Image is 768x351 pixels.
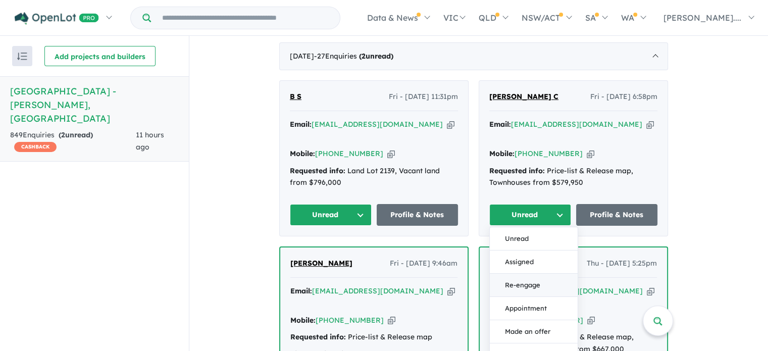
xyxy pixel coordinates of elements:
[511,120,642,129] a: [EMAIL_ADDRESS][DOMAIN_NAME]
[290,92,301,101] span: B S
[10,129,136,154] div: 849 Enquir ies
[290,259,352,268] span: [PERSON_NAME]
[489,204,571,226] button: Unread
[290,165,458,189] div: Land Lot 2139, Vacant land from $796,000
[290,332,346,341] strong: Requested info:
[290,286,312,295] strong: Email:
[153,7,338,29] input: Try estate name, suburb, builder or developer
[10,84,179,125] h5: [GEOGRAPHIC_DATA] - [PERSON_NAME] , [GEOGRAPHIC_DATA]
[489,165,657,189] div: Price-list & Release map, Townhouses from $579,950
[515,149,583,158] a: [PHONE_NUMBER]
[290,316,316,325] strong: Mobile:
[290,120,312,129] strong: Email:
[279,42,668,71] div: [DATE]
[447,286,455,296] button: Copy
[387,148,395,159] button: Copy
[490,227,578,250] button: Unread
[61,130,65,139] span: 2
[15,12,99,25] img: Openlot PRO Logo White
[489,91,558,103] a: [PERSON_NAME] C
[359,52,393,61] strong: ( unread)
[489,120,511,129] strong: Email:
[647,286,654,296] button: Copy
[587,258,657,270] span: Thu - [DATE] 5:25pm
[59,130,93,139] strong: ( unread)
[587,315,595,326] button: Copy
[136,130,164,152] span: 11 hours ago
[576,204,658,226] a: Profile & Notes
[490,297,578,320] button: Appointment
[290,258,352,270] a: [PERSON_NAME]
[388,315,395,326] button: Copy
[389,91,458,103] span: Fri - [DATE] 11:31pm
[490,274,578,297] button: Re-engage
[17,53,27,60] img: sort.svg
[290,149,315,158] strong: Mobile:
[663,13,741,23] span: [PERSON_NAME]....
[315,149,383,158] a: [PHONE_NUMBER]
[290,166,345,175] strong: Requested info:
[316,316,384,325] a: [PHONE_NUMBER]
[646,119,654,130] button: Copy
[312,286,443,295] a: [EMAIL_ADDRESS][DOMAIN_NAME]
[14,142,57,152] span: CASHBACK
[490,250,578,274] button: Assigned
[290,204,372,226] button: Unread
[290,91,301,103] a: B S
[290,331,457,343] div: Price-list & Release map
[377,204,458,226] a: Profile & Notes
[489,166,545,175] strong: Requested info:
[362,52,366,61] span: 2
[490,320,578,343] button: Made an offer
[314,52,393,61] span: - 27 Enquir ies
[489,92,558,101] span: [PERSON_NAME] C
[312,120,443,129] a: [EMAIL_ADDRESS][DOMAIN_NAME]
[390,258,457,270] span: Fri - [DATE] 9:46am
[447,119,454,130] button: Copy
[44,46,156,66] button: Add projects and builders
[489,149,515,158] strong: Mobile:
[587,148,594,159] button: Copy
[590,91,657,103] span: Fri - [DATE] 6:58pm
